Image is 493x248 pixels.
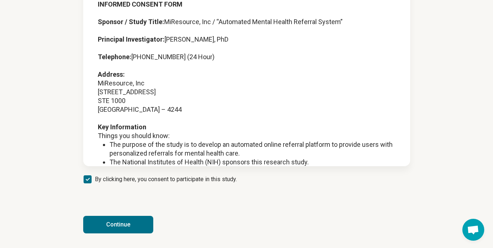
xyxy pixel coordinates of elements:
p: [PERSON_NAME], PhD [98,35,396,44]
li: The National Institutes of Health (NIH) sponsors this research study. [109,158,396,167]
p: [PHONE_NUMBER] (24 Hour) [98,53,396,61]
p: MiResource, Inc [STREET_ADDRESS] STE 1000 [GEOGRAPHIC_DATA] – 4244 [98,70,396,114]
strong: INFORMED CONSENT FORM [98,0,182,8]
strong: Address: [98,70,125,78]
strong: Telephone: [98,53,131,61]
p: Things you should know: [98,131,396,140]
button: Continue [83,216,153,233]
strong: Sponsor / Study Title: [98,18,164,26]
strong: Key Information [98,123,146,131]
strong: Principal Investigator: [98,35,165,43]
li: The purpose of the study is to develop an automated online referral platform to provide users wit... [109,140,396,158]
span: By clicking here, you consent to participate in this study. [95,175,237,184]
p: MiResource, Inc / “Automated Mental Health Referral System” [98,18,396,26]
div: Open chat [462,219,484,241]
